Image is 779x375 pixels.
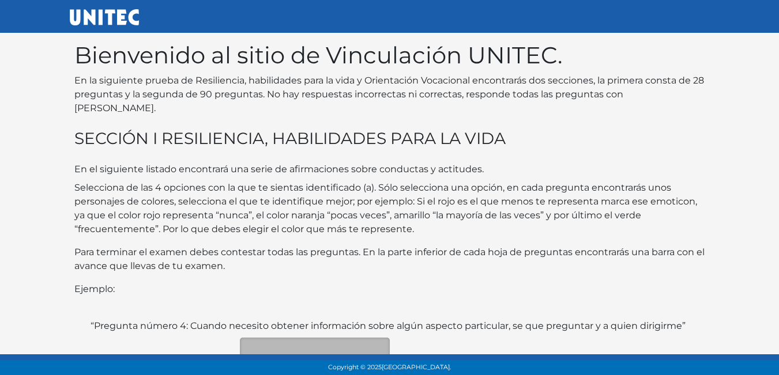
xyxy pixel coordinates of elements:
[74,129,705,149] h3: SECCIÓN I RESILIENCIA, HABILIDADES PARA LA VIDA
[74,245,705,273] p: Para terminar el examen debes contestar todas las preguntas. En la parte inferior de cada hoja de...
[74,41,705,69] h1: Bienvenido al sitio de Vinculación UNITEC.
[382,363,451,371] span: [GEOGRAPHIC_DATA].
[74,74,705,115] p: En la siguiente prueba de Resiliencia, habilidades para la vida y Orientación Vocacional encontra...
[74,162,705,176] p: En el siguiente listado encontrará una serie de afirmaciones sobre conductas y actitudes.
[70,9,139,25] img: UNITEC
[74,181,705,236] p: Selecciona de las 4 opciones con la que te sientas identificado (a). Sólo selecciona una opción, ...
[91,319,686,333] label: “Pregunta número 4: Cuando necesito obtener información sobre algún aspecto particular, se que pr...
[74,282,705,296] p: Ejemplo:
